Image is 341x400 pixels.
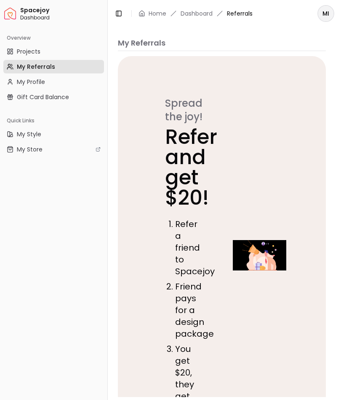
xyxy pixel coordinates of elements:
p: My Referrals [118,37,326,49]
img: Referral callout [227,240,292,270]
a: My Store [3,143,104,156]
span: Projects [17,47,40,56]
a: My Referrals [3,60,104,73]
p: Refer and get $20! [165,127,203,208]
span: Spacejoy [20,7,104,14]
li: Refer a friend to Spacejoy [175,218,203,277]
span: My Referrals [17,62,55,71]
p: Spread the joy! [165,97,203,124]
img: Spacejoy Logo [4,8,16,19]
div: Quick Links [3,114,104,127]
a: My Profile [3,75,104,89]
span: My Store [17,145,43,154]
nav: breadcrumb [139,9,253,18]
a: My Style [3,127,104,141]
span: Dashboard [20,14,104,21]
span: MI [318,6,333,21]
div: Overview [3,31,104,45]
span: Gift Card Balance [17,93,69,101]
li: Friend pays for a design package [175,281,203,340]
a: Projects [3,45,104,58]
span: My Style [17,130,41,138]
a: Dashboard [181,9,213,18]
button: MI [317,5,334,22]
span: Referrals [227,9,253,18]
a: Gift Card Balance [3,90,104,104]
a: Spacejoy [4,8,16,19]
span: My Profile [17,78,45,86]
a: Home [149,9,166,18]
